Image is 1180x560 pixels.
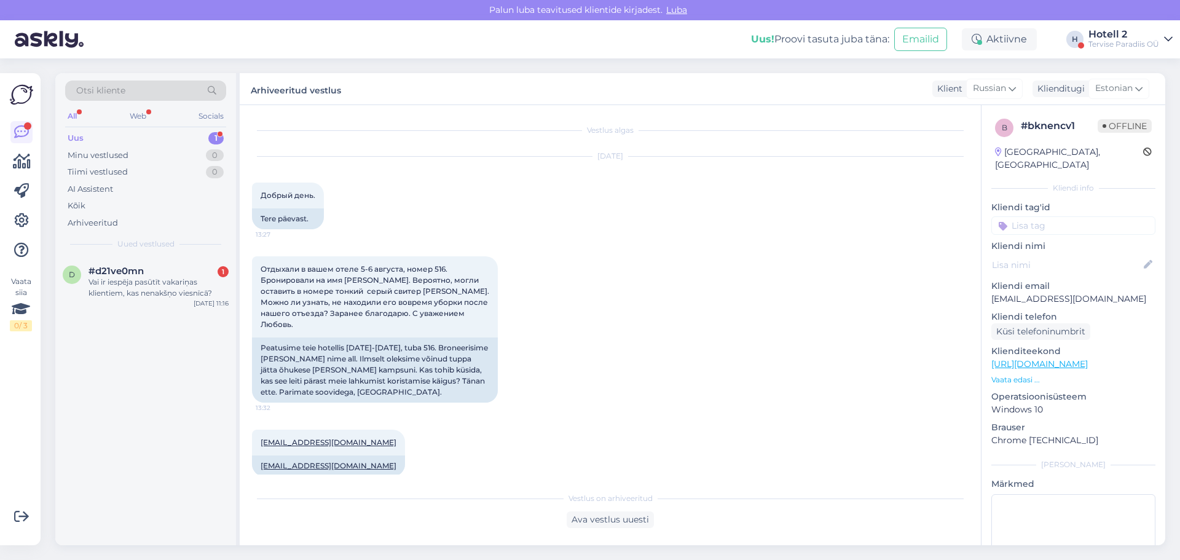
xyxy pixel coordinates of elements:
[567,511,654,528] div: Ava vestlus uuesti
[68,183,113,195] div: AI Assistent
[68,166,128,178] div: Tiimi vestlused
[991,183,1155,194] div: Kliendi info
[117,239,175,250] span: Uued vestlused
[68,217,118,229] div: Arhiveeritud
[991,345,1155,358] p: Klienditeekond
[1002,123,1007,132] span: b
[932,82,962,95] div: Klient
[1021,119,1098,133] div: # bknencv1
[261,461,396,470] a: [EMAIL_ADDRESS][DOMAIN_NAME]
[218,266,229,277] div: 1
[208,132,224,144] div: 1
[1032,82,1085,95] div: Klienditugi
[251,81,341,97] label: Arhiveeritud vestlus
[68,149,128,162] div: Minu vestlused
[10,276,32,331] div: Vaata siia
[991,421,1155,434] p: Brauser
[991,240,1155,253] p: Kliendi nimi
[252,337,498,403] div: Peatusime teie hotellis [DATE]-[DATE], tuba 516. Broneerisime [PERSON_NAME] nime all. Ilmselt ole...
[206,149,224,162] div: 0
[252,125,969,136] div: Vestlus algas
[206,166,224,178] div: 0
[261,438,396,447] a: [EMAIL_ADDRESS][DOMAIN_NAME]
[261,191,315,200] span: Добрый день.
[991,201,1155,214] p: Kliendi tag'id
[261,264,491,329] span: Отдыхали в вашем отеле 5-6 августа, номер 516. Бронировали на имя [PERSON_NAME]. Вероятно, могли ...
[1095,82,1133,95] span: Estonian
[10,83,33,106] img: Askly Logo
[196,108,226,124] div: Socials
[751,32,889,47] div: Proovi tasuta juba täna:
[991,403,1155,416] p: Windows 10
[991,459,1155,470] div: [PERSON_NAME]
[88,266,144,277] span: #d21ve0mn
[68,200,85,212] div: Kõik
[127,108,149,124] div: Web
[76,84,125,97] span: Otsi kliente
[194,299,229,308] div: [DATE] 11:16
[894,28,947,51] button: Emailid
[991,280,1155,293] p: Kliendi email
[252,208,324,229] div: Tere päevast.
[991,478,1155,491] p: Märkmed
[568,493,653,504] span: Vestlus on arhiveeritud
[1098,119,1152,133] span: Offline
[991,390,1155,403] p: Operatsioonisüsteem
[88,277,229,299] div: Vai ir iespēja pasūtīt vakariņas klientiem, kas nenakšņo viesnīcā?
[962,28,1037,50] div: Aktiivne
[663,4,691,15] span: Luba
[1088,30,1159,39] div: Hotell 2
[751,33,774,45] b: Uus!
[991,358,1088,369] a: [URL][DOMAIN_NAME]
[256,230,302,239] span: 13:27
[973,82,1006,95] span: Russian
[1088,30,1173,49] a: Hotell 2Tervise Paradiis OÜ
[991,293,1155,306] p: [EMAIL_ADDRESS][DOMAIN_NAME]
[992,258,1141,272] input: Lisa nimi
[256,403,302,412] span: 13:32
[252,151,969,162] div: [DATE]
[65,108,79,124] div: All
[69,270,75,279] span: d
[991,310,1155,323] p: Kliendi telefon
[1066,31,1084,48] div: H
[991,434,1155,447] p: Chrome [TECHNICAL_ID]
[68,132,84,144] div: Uus
[991,216,1155,235] input: Lisa tag
[1088,39,1159,49] div: Tervise Paradiis OÜ
[995,146,1143,172] div: [GEOGRAPHIC_DATA], [GEOGRAPHIC_DATA]
[10,320,32,331] div: 0 / 3
[991,323,1090,340] div: Küsi telefoninumbrit
[991,374,1155,385] p: Vaata edasi ...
